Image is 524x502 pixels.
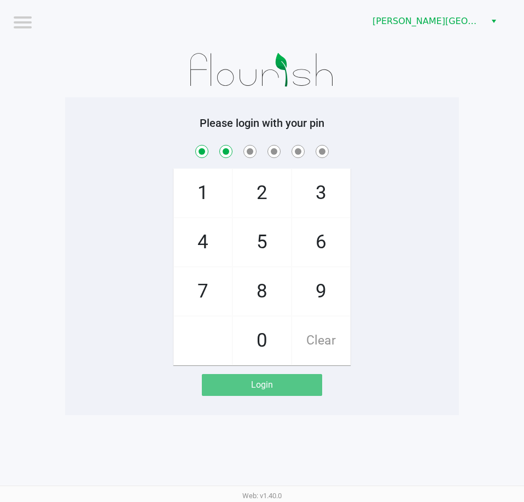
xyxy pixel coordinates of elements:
span: Clear [292,317,350,365]
span: 5 [233,218,291,266]
span: 8 [233,267,291,316]
button: Select [486,11,502,31]
span: 3 [292,169,350,217]
h5: Please login with your pin [73,116,451,130]
span: 0 [233,317,291,365]
span: 7 [174,267,232,316]
span: Web: v1.40.0 [242,492,282,500]
span: 1 [174,169,232,217]
span: [PERSON_NAME][GEOGRAPHIC_DATA] [372,15,479,28]
span: 9 [292,267,350,316]
span: 2 [233,169,291,217]
span: 6 [292,218,350,266]
span: 4 [174,218,232,266]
